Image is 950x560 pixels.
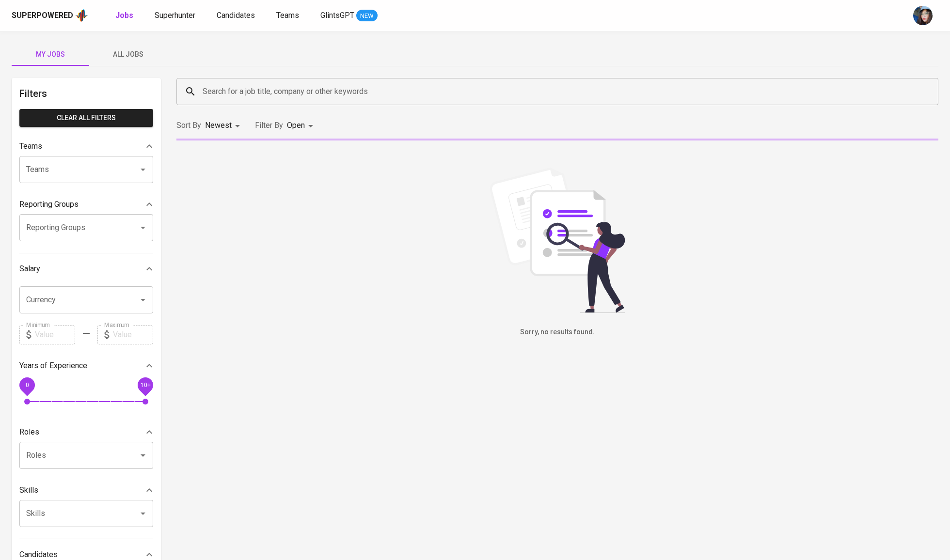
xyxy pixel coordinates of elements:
[19,422,153,442] div: Roles
[19,140,42,152] p: Teams
[205,120,232,131] p: Newest
[140,381,150,388] span: 10+
[287,117,317,135] div: Open
[205,117,243,135] div: Newest
[19,356,153,375] div: Years of Experience
[136,293,150,307] button: Open
[136,507,150,520] button: Open
[136,449,150,462] button: Open
[155,11,195,20] span: Superhunter
[19,481,153,500] div: Skills
[136,163,150,176] button: Open
[217,10,257,22] a: Candidates
[19,86,153,101] h6: Filters
[19,109,153,127] button: Clear All filters
[19,137,153,156] div: Teams
[12,8,88,23] a: Superpoweredapp logo
[12,10,73,21] div: Superpowered
[176,120,201,131] p: Sort By
[485,168,630,313] img: file_searching.svg
[19,426,39,438] p: Roles
[19,484,38,496] p: Skills
[115,11,133,20] b: Jobs
[35,325,75,344] input: Value
[155,10,197,22] a: Superhunter
[176,327,938,338] h6: Sorry, no results found.
[19,199,79,210] p: Reporting Groups
[217,11,255,20] span: Candidates
[276,11,299,20] span: Teams
[115,10,135,22] a: Jobs
[17,48,83,61] span: My Jobs
[255,120,283,131] p: Filter By
[113,325,153,344] input: Value
[19,195,153,214] div: Reporting Groups
[19,263,40,275] p: Salary
[320,10,378,22] a: GlintsGPT NEW
[19,360,87,372] p: Years of Experience
[27,112,145,124] span: Clear All filters
[287,121,305,130] span: Open
[95,48,161,61] span: All Jobs
[19,259,153,279] div: Salary
[136,221,150,234] button: Open
[913,6,933,25] img: diazagista@glints.com
[356,11,378,21] span: NEW
[320,11,354,20] span: GlintsGPT
[25,381,29,388] span: 0
[75,8,88,23] img: app logo
[276,10,301,22] a: Teams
